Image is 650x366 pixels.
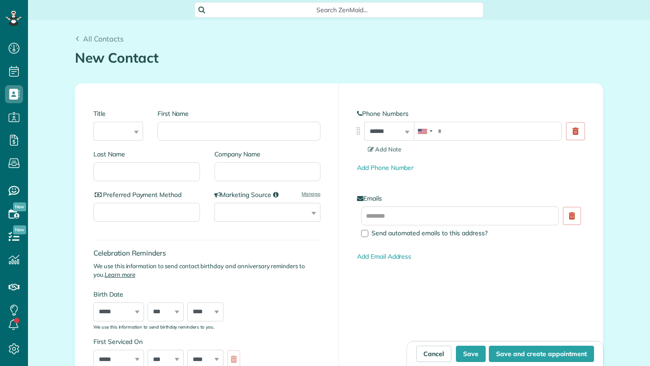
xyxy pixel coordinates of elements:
[357,164,413,172] a: Add Phone Number
[158,109,320,118] label: First Name
[357,109,585,118] label: Phone Numbers
[93,324,214,329] sub: We use this information to send birthday reminders to you.
[489,346,594,362] button: Save and create appointment
[302,190,320,197] a: Manage
[93,190,200,199] label: Preferred Payment Method
[416,346,451,362] a: Cancel
[214,190,321,199] label: Marketing Source
[93,249,320,257] h4: Celebration Reminders
[368,146,401,153] span: Add Note
[93,109,143,118] label: Title
[93,337,245,346] label: First Serviced On
[93,290,245,299] label: Birth Date
[13,225,26,234] span: New
[105,271,135,278] a: Learn more
[353,126,363,136] img: drag_indicator-119b368615184ecde3eda3c64c821f6cf29d3e2b97b89ee44bc31753036683e5.png
[414,122,435,140] div: United States: +1
[13,202,26,211] span: New
[75,50,603,65] h1: New Contact
[357,194,585,203] label: Emails
[83,34,124,43] span: All Contacts
[93,150,200,159] label: Last Name
[75,33,124,44] a: All Contacts
[456,346,486,362] button: Save
[214,150,321,159] label: Company Name
[357,252,411,261] a: Add Email Address
[93,262,320,279] p: We use this information to send contact birthday and anniversary reminders to you.
[371,229,487,237] span: Send automated emails to this address?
